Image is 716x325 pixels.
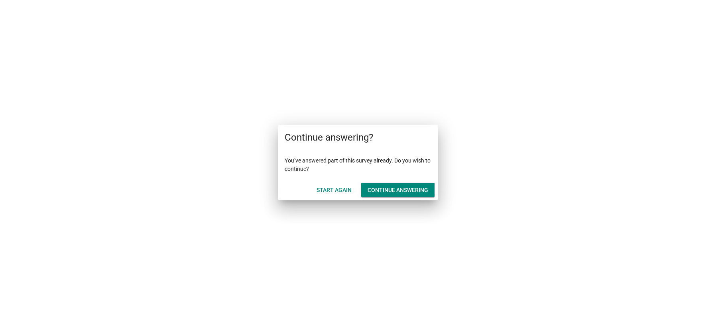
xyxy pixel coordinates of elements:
[361,183,435,197] button: Continue answering
[368,186,428,194] div: Continue answering
[310,183,358,197] button: Start Again
[278,150,438,180] div: You’ve answered part of this survey already. Do you wish to continue?
[278,125,438,150] div: Continue answering?
[317,186,352,194] div: Start Again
